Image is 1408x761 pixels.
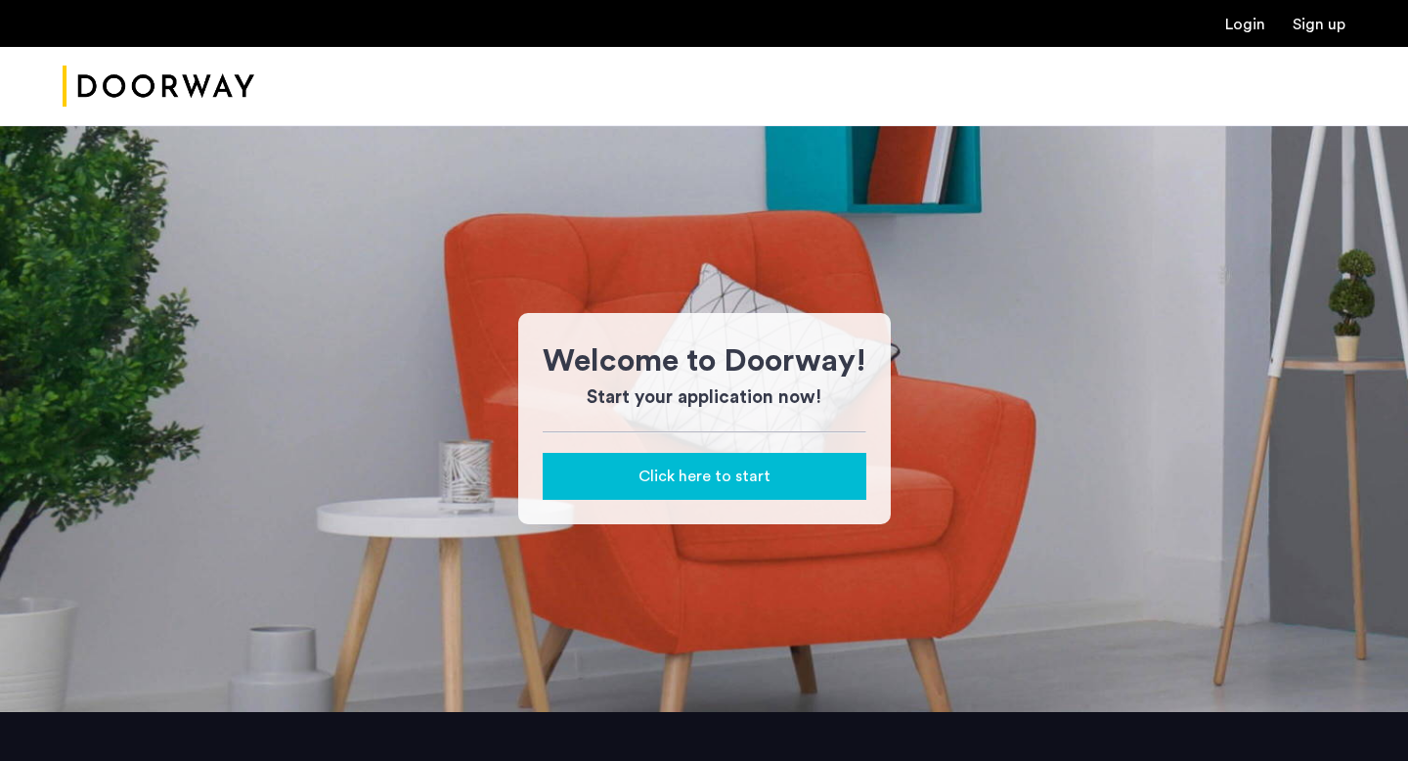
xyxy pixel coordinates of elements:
a: Cazamio Logo [63,50,254,123]
a: Login [1225,17,1265,32]
img: logo [63,50,254,123]
a: Registration [1293,17,1345,32]
span: Click here to start [638,465,770,488]
button: button [543,453,866,500]
h3: Start your application now! [543,384,866,412]
h1: Welcome to Doorway! [543,337,866,384]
